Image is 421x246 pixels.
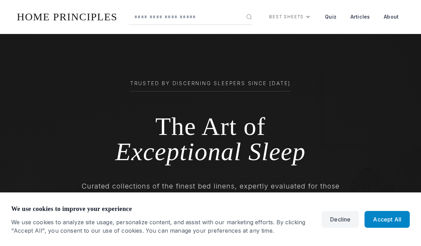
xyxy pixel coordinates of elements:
a: About [378,8,404,25]
h3: We use cookies to improve your experience [11,204,310,214]
p: We use cookies to analyze site usage, personalize content, and assist with our marketing efforts.... [11,218,310,235]
button: Decline [322,211,359,228]
button: Accept All [365,211,410,228]
div: Best Sheets [263,8,316,25]
a: Articles [345,8,375,25]
p: Curated collections of the finest bed linens, expertly evaluated for those who appreciate quality... [76,181,345,201]
span: Exceptional Sleep [115,138,306,166]
h1: The Art of [31,114,390,164]
a: Quiz [319,8,342,25]
a: HOME PRINCIPLES [17,11,118,22]
span: Trusted by Discerning Sleepers Since [DATE] [130,80,291,87]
